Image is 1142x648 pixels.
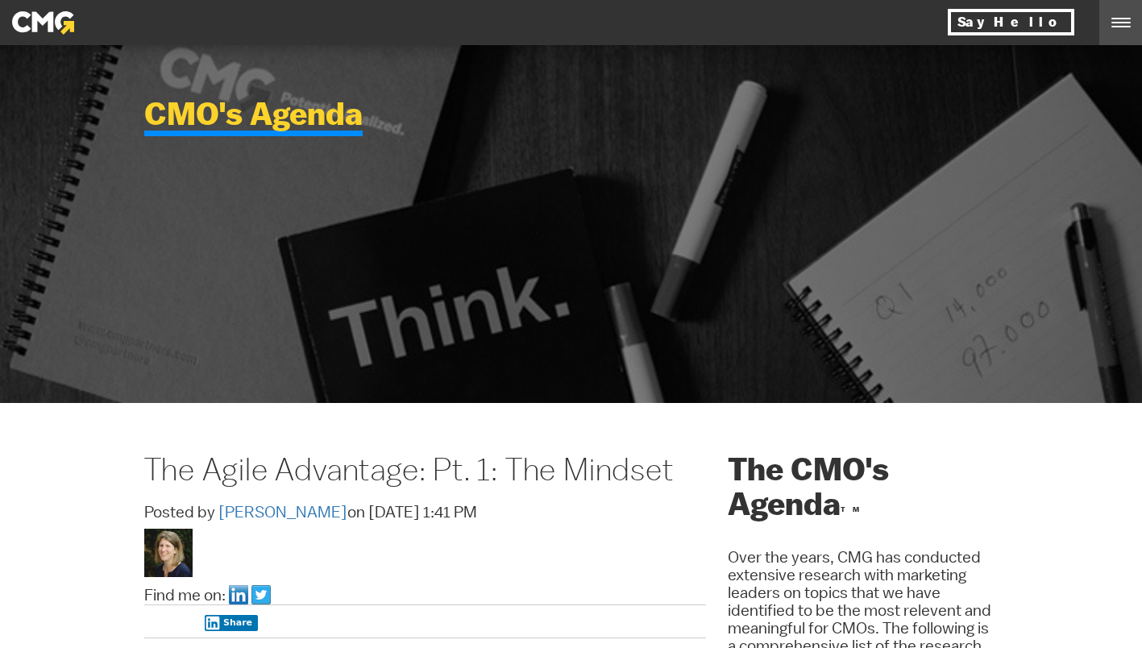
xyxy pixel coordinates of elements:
[144,97,363,136] h1: CMO's Agenda
[229,585,248,604] a: LinkedIn
[728,451,998,530] h2: The CMO's Agenda
[144,502,215,521] span: Posted by
[144,613,197,629] iframe: X Post Button
[144,503,707,604] div: on [DATE] 1:41 PM
[144,451,675,487] span: The Agile Advantage: Pt. 1: The Mindset
[841,504,862,515] sup: TM
[144,585,226,604] span: Find me on:
[218,502,347,521] a: [PERSON_NAME]
[144,529,193,577] img: Barre-Hardy.jpg
[12,11,74,35] img: cmg
[948,9,1074,35] a: Say Hello
[251,585,271,604] a: Twitter
[205,615,259,631] button: Share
